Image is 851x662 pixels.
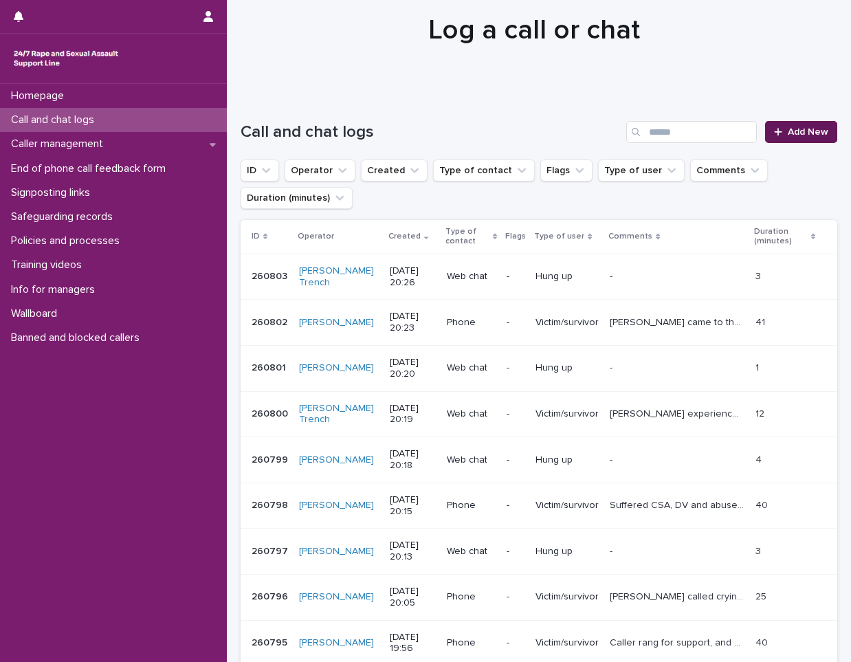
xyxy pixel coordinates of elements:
[361,159,428,181] button: Created
[754,224,808,250] p: Duration (minutes)
[390,265,436,289] p: [DATE] 20:26
[507,317,524,329] p: -
[608,229,652,244] p: Comments
[241,574,837,620] tr: 260796260796 [PERSON_NAME] [DATE] 20:05Phone-Victim/survivor[PERSON_NAME] called crying and cried...
[390,494,436,518] p: [DATE] 20:15
[445,224,490,250] p: Type of contact
[447,454,496,466] p: Web chat
[755,268,764,283] p: 3
[299,500,374,511] a: [PERSON_NAME]
[241,300,837,346] tr: 260802260802 [PERSON_NAME] [DATE] 20:23Phone-Victim/survivor[PERSON_NAME] came to the county in [...
[252,497,291,511] p: 260798
[535,454,599,466] p: Hung up
[540,159,593,181] button: Flags
[241,187,353,209] button: Duration (minutes)
[299,637,374,649] a: [PERSON_NAME]
[252,314,290,329] p: 260802
[390,632,436,655] p: [DATE] 19:56
[755,406,767,420] p: 12
[788,127,828,137] span: Add New
[11,45,121,72] img: rhQMoQhaT3yELyF149Cw
[299,454,374,466] a: [PERSON_NAME]
[447,317,496,329] p: Phone
[535,362,599,374] p: Hung up
[507,546,524,558] p: -
[447,637,496,649] p: Phone
[390,403,436,426] p: [DATE] 20:19
[447,408,496,420] p: Web chat
[755,452,764,466] p: 4
[610,497,747,511] p: Suffered CSA, DV and abused by an NHS staff. States has been abused by housing, NHS, the police, ...
[241,159,279,181] button: ID
[610,360,615,374] p: -
[390,540,436,563] p: [DATE] 20:13
[598,159,685,181] button: Type of user
[241,14,827,47] h1: Log a call or chat
[535,637,599,649] p: Victim/survivor
[241,122,621,142] h1: Call and chat logs
[447,500,496,511] p: Phone
[5,234,131,247] p: Policies and processes
[507,408,524,420] p: -
[390,357,436,380] p: [DATE] 20:20
[252,268,290,283] p: 260803
[507,362,524,374] p: -
[534,229,584,244] p: Type of user
[535,317,599,329] p: Victim/survivor
[390,311,436,334] p: [DATE] 20:23
[690,159,768,181] button: Comments
[241,437,837,483] tr: 260799260799 [PERSON_NAME] [DATE] 20:18Web chat-Hung up-- 44
[447,546,496,558] p: Web chat
[252,588,291,603] p: 260796
[626,121,757,143] input: Search
[252,229,260,244] p: ID
[299,591,374,603] a: [PERSON_NAME]
[252,452,291,466] p: 260799
[755,635,771,649] p: 40
[298,229,334,244] p: Operator
[535,591,599,603] p: Victim/survivor
[5,210,124,223] p: Safeguarding records
[610,314,747,329] p: Tammy came to the county in 2022 and has since been groomed and controlled by a gang of "curds an...
[252,543,291,558] p: 260797
[507,591,524,603] p: -
[535,408,599,420] p: Victim/survivor
[5,307,68,320] p: Wallboard
[390,448,436,472] p: [DATE] 20:18
[505,229,526,244] p: Flags
[252,635,290,649] p: 260795
[252,406,291,420] p: 260800
[241,529,837,575] tr: 260797260797 [PERSON_NAME] [DATE] 20:13Web chat-Hung up-- 33
[5,258,93,272] p: Training videos
[447,271,496,283] p: Web chat
[447,591,496,603] p: Phone
[390,586,436,609] p: [DATE] 20:05
[755,588,769,603] p: 25
[5,283,106,296] p: Info for managers
[610,588,747,603] p: Kate called crying and cried throughout the call. Kate talked about abuse involving both parents ...
[241,254,837,300] tr: 260803260803 [PERSON_NAME] Trench [DATE] 20:26Web chat-Hung up-- 33
[5,162,177,175] p: End of phone call feedback form
[447,362,496,374] p: Web chat
[610,635,747,649] p: Caller rang for support, and gave her space to talk about her family and the abuse she suffered. ...
[755,497,771,511] p: 40
[535,500,599,511] p: Victim/survivor
[241,483,837,529] tr: 260798260798 [PERSON_NAME] [DATE] 20:15Phone-Victim/survivorSuffered CSA, DV and abused by an NHS...
[241,345,837,391] tr: 260801260801 [PERSON_NAME] [DATE] 20:20Web chat-Hung up-- 11
[285,159,355,181] button: Operator
[299,546,374,558] a: [PERSON_NAME]
[755,360,762,374] p: 1
[388,229,421,244] p: Created
[755,314,768,329] p: 41
[5,331,151,344] p: Banned and blocked callers
[610,406,747,420] p: Lizzy experienced rape and sexual assault in the past, and spoke about experiencing SV in current...
[299,265,379,289] a: [PERSON_NAME] Trench
[5,113,105,126] p: Call and chat logs
[241,391,837,437] tr: 260800260800 [PERSON_NAME] Trench [DATE] 20:19Web chat-Victim/survivor[PERSON_NAME] experienced r...
[507,500,524,511] p: -
[507,454,524,466] p: -
[765,121,837,143] a: Add New
[433,159,535,181] button: Type of contact
[5,89,75,102] p: Homepage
